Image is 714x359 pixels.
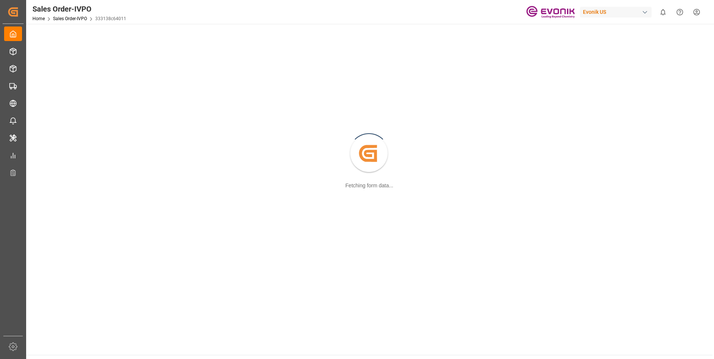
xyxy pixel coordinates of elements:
img: Evonik-brand-mark-Deep-Purple-RGB.jpeg_1700498283.jpeg [526,6,575,19]
button: show 0 new notifications [655,4,671,21]
a: Sales Order-IVPO [53,16,87,21]
a: Home [32,16,45,21]
button: Evonik US [580,5,655,19]
div: Fetching form data... [345,182,393,190]
button: Help Center [671,4,688,21]
div: Sales Order-IVPO [32,3,126,15]
div: Evonik US [580,7,652,18]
